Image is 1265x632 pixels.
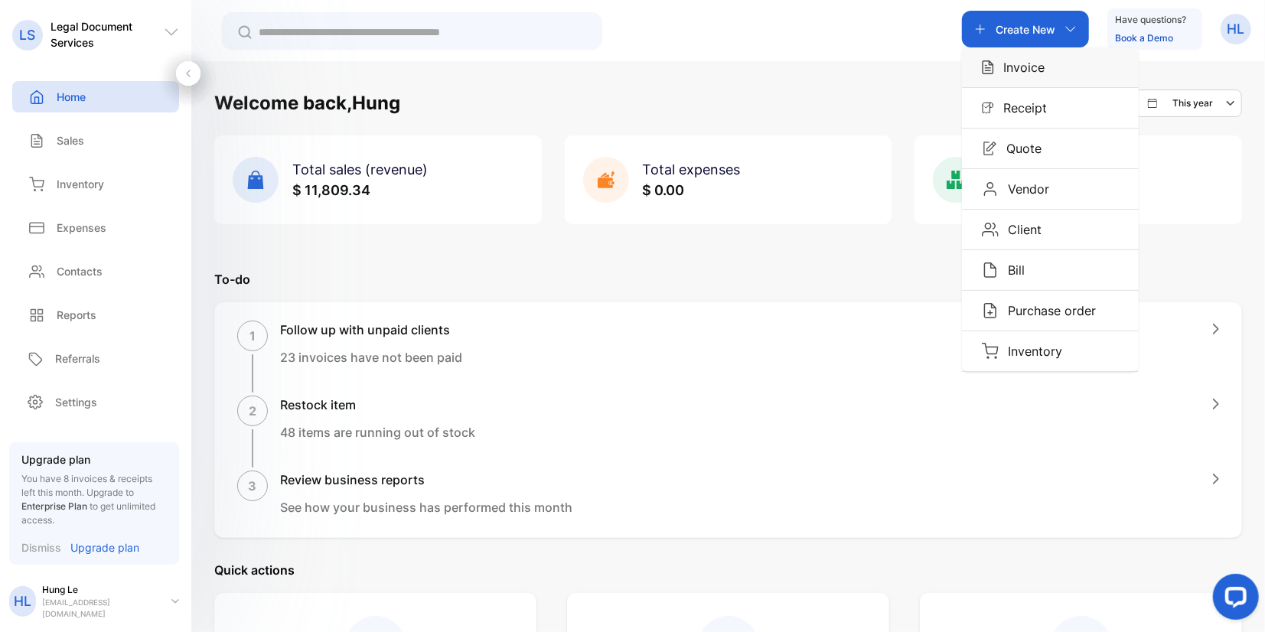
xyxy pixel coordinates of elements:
button: Create NewIconInvoiceIconReceiptIconQuoteIconVendorIconClientIconBillIconPurchase orderIconInventory [962,11,1089,47]
p: Settings [55,394,97,410]
span: Upgrade to to get unlimited access. [21,487,155,526]
p: Client [999,220,1042,239]
span: Total sales (revenue) [292,161,428,178]
img: Icon [982,141,997,156]
p: Inventory [57,176,104,192]
h1: Welcome back, Hung [214,90,400,117]
p: 1 [249,327,256,345]
p: Legal Document Services [51,18,164,50]
p: Create New [996,21,1055,37]
p: Inventory [999,342,1062,360]
p: 48 items are running out of stock [280,423,475,441]
p: Expenses [57,220,106,236]
img: Icon [982,102,994,114]
span: $ 11,809.34 [292,182,370,198]
img: Icon [982,262,999,279]
button: HL [1221,11,1251,47]
p: To-do [214,270,1242,288]
a: Book a Demo [1115,32,1173,44]
p: Quote [997,139,1042,158]
iframe: LiveChat chat widget [1201,568,1265,632]
p: HL [14,591,31,611]
p: Purchase order [999,301,1096,320]
p: 2 [249,402,256,420]
p: Bill [999,261,1025,279]
p: Home [57,89,86,105]
button: This year [1135,90,1242,117]
p: Referrals [55,350,100,366]
p: You have 8 invoices & receipts left this month. [21,472,167,527]
h1: Follow up with unpaid clients [280,321,462,339]
p: Reports [57,307,96,323]
a: Upgrade plan [61,539,139,555]
p: See how your business has performed this month [280,498,572,516]
p: This year [1172,96,1213,110]
h1: Restock item [280,396,475,414]
p: HL [1228,19,1245,39]
span: Total expenses [643,161,741,178]
p: Vendor [999,180,1049,198]
p: 3 [249,477,257,495]
p: Contacts [57,263,103,279]
p: Quick actions [214,561,1242,579]
p: Receipt [994,99,1047,117]
p: LS [20,25,36,45]
img: Icon [982,60,994,75]
img: Icon [982,302,999,319]
h1: Review business reports [280,471,572,489]
span: Enterprise Plan [21,500,87,512]
p: Upgrade plan [70,539,139,555]
p: Invoice [994,58,1045,77]
span: $ 0.00 [643,182,685,198]
p: Upgrade plan [21,451,167,467]
p: Dismiss [21,539,61,555]
p: Have questions? [1115,12,1186,28]
p: [EMAIL_ADDRESS][DOMAIN_NAME] [42,597,159,620]
p: 23 invoices have not been paid [280,348,462,366]
img: Icon [982,181,999,197]
img: Icon [982,343,999,360]
p: Sales [57,132,84,148]
img: Icon [982,221,999,238]
p: Hung Le [42,583,159,597]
